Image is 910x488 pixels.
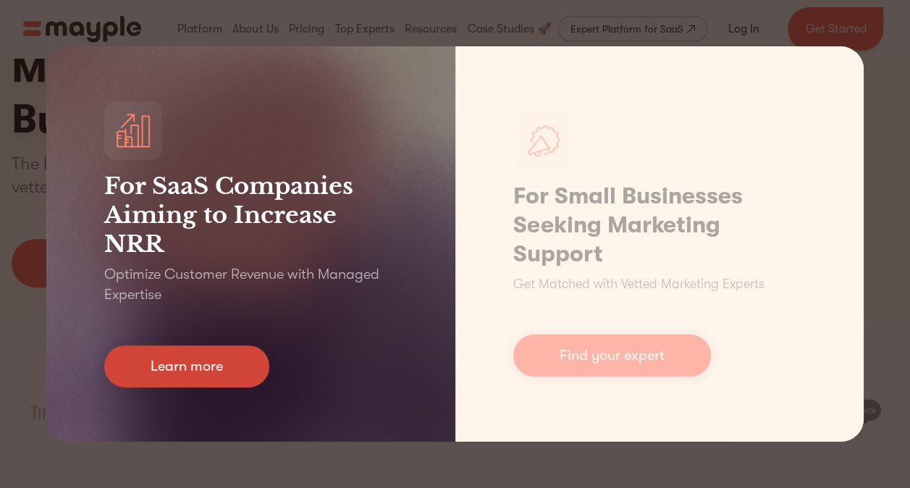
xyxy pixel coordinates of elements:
h3: For SaaS Companies Aiming to Increase NRR [104,172,397,258]
h1: For Small Businesses Seeking Marketing Support [513,182,806,269]
p: Optimize Customer Revenue with Managed Expertise [104,264,397,305]
p: Get Matched with Vetted Marketing Experts [513,274,764,294]
a: Learn more [104,345,269,387]
a: Find your expert [513,335,711,376]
